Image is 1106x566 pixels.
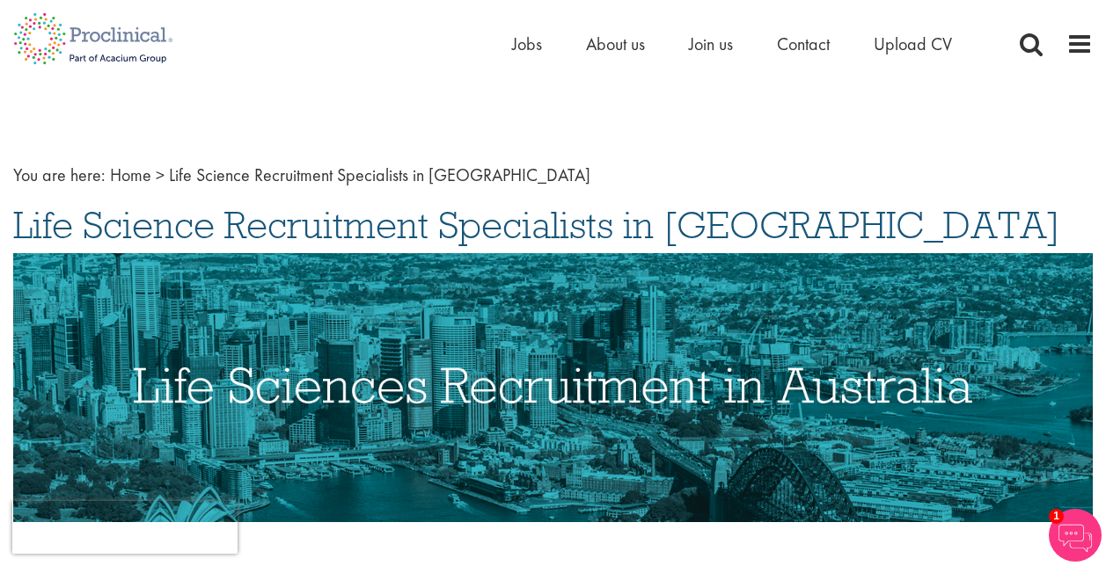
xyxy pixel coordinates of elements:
span: Life Science Recruitment Specialists in [GEOGRAPHIC_DATA] [13,201,1060,249]
img: Life Sciences Recruitment in Australia [13,253,1093,523]
a: Join us [689,33,733,55]
span: 1 [1049,509,1064,524]
span: Life Science Recruitment Specialists in [GEOGRAPHIC_DATA] [169,163,590,186]
span: You are here: [13,163,106,186]
a: Upload CV [874,33,952,55]
span: > [156,163,165,186]
a: Jobs [512,33,542,55]
a: About us [586,33,645,55]
img: Chatbot [1049,509,1102,562]
a: breadcrumb link [110,163,151,186]
a: Contact [777,33,830,55]
iframe: reCAPTCHA [12,501,238,554]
